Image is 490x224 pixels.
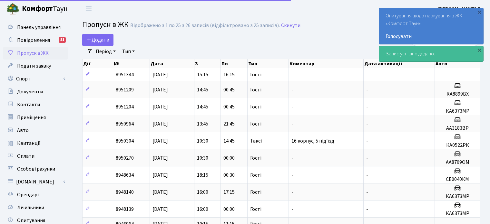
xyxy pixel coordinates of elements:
span: Таун [22,4,68,14]
th: Дата активації [364,59,435,68]
a: Оплати [3,150,68,163]
span: Особові рахунки [17,165,55,173]
span: Орендарі [17,191,39,198]
span: 8951209 [116,86,134,93]
span: - [291,71,293,78]
span: 8951344 [116,71,134,78]
a: Спорт [3,72,68,85]
div: Запис успішно додано. [379,46,483,61]
h5: КА6373МР [437,108,477,114]
th: Дата [150,59,194,68]
span: - [366,71,368,78]
span: Подати заявку [17,62,51,70]
span: Документи [17,88,43,95]
a: Додати [82,34,113,46]
h5: КА8899ВХ [437,91,477,97]
a: Пропуск в ЖК [3,47,68,60]
a: Лічильники [3,201,68,214]
span: 8948139 [116,206,134,213]
span: [DATE] [152,71,168,78]
span: - [366,103,368,110]
div: Опитування щодо паркування в ЖК «Комфорт Таун» [379,8,483,44]
th: Авто [435,59,480,68]
span: Лічильники [17,204,44,211]
span: Квитанції [17,140,41,147]
div: × [476,9,483,15]
span: Опитування [17,217,45,224]
span: Повідомлення [17,37,50,44]
span: 16:00 [197,189,208,196]
span: 21:45 [223,120,235,127]
span: 14:45 [197,103,208,110]
h5: СЕ0040КМ [437,176,477,182]
span: Гості [250,207,261,212]
span: [DATE] [152,137,168,145]
a: Період [93,46,118,57]
span: Гості [250,155,261,161]
span: 16:00 [197,206,208,213]
span: 00:30 [223,172,235,179]
th: Коментар [289,59,364,68]
a: Документи [3,85,68,98]
a: Панель управління [3,21,68,34]
span: Гості [250,173,261,178]
div: × [476,47,483,53]
span: 8950270 [116,154,134,162]
span: - [366,137,368,145]
span: Оплати [17,153,34,160]
a: Квитанції [3,137,68,150]
span: 00:45 [223,103,235,110]
th: З [194,59,221,68]
span: Додати [86,36,109,43]
a: Повідомлення51 [3,34,68,47]
span: 8950304 [116,137,134,145]
span: 00:00 [223,206,235,213]
span: Панель управління [17,24,61,31]
a: [DOMAIN_NAME] [3,175,68,188]
span: [DATE] [152,154,168,162]
a: Тип [120,46,137,57]
span: 17:15 [223,189,235,196]
span: 00:45 [223,86,235,93]
span: 14:45 [223,137,235,145]
span: 15:15 [197,71,208,78]
a: Авто [3,124,68,137]
span: 8950964 [116,120,134,127]
a: Приміщення [3,111,68,124]
span: [DATE] [152,189,168,196]
th: Дії [83,59,113,68]
span: - [291,172,293,179]
span: - [366,172,368,179]
th: По [221,59,247,68]
span: 00:00 [223,154,235,162]
a: Орендарі [3,188,68,201]
span: 16 корпус, 5 під'їзд [291,137,334,145]
span: Гості [250,72,261,77]
b: [PERSON_NAME] П. [437,5,482,13]
span: 13:45 [197,120,208,127]
div: Відображено з 1 по 25 з 26 записів (відфільтровано з 25 записів). [130,23,280,29]
span: Гості [250,104,261,109]
span: - [291,206,293,213]
th: Тип [248,59,289,68]
span: Пропуск в ЖК [82,19,129,30]
div: 51 [59,37,66,43]
img: logo.png [6,3,19,15]
span: - [437,71,439,78]
button: Переключити навігацію [81,4,97,14]
span: 18:15 [197,172,208,179]
span: 16:15 [223,71,235,78]
span: - [366,120,368,127]
span: - [366,206,368,213]
a: Скинути [281,23,300,29]
span: Гості [250,121,261,126]
span: 14:45 [197,86,208,93]
span: 8948634 [116,172,134,179]
span: - [291,120,293,127]
span: Контакти [17,101,40,108]
span: - [366,154,368,162]
span: [DATE] [152,86,168,93]
h5: КА6373МР [437,210,477,217]
span: [DATE] [152,120,168,127]
a: Особові рахунки [3,163,68,175]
